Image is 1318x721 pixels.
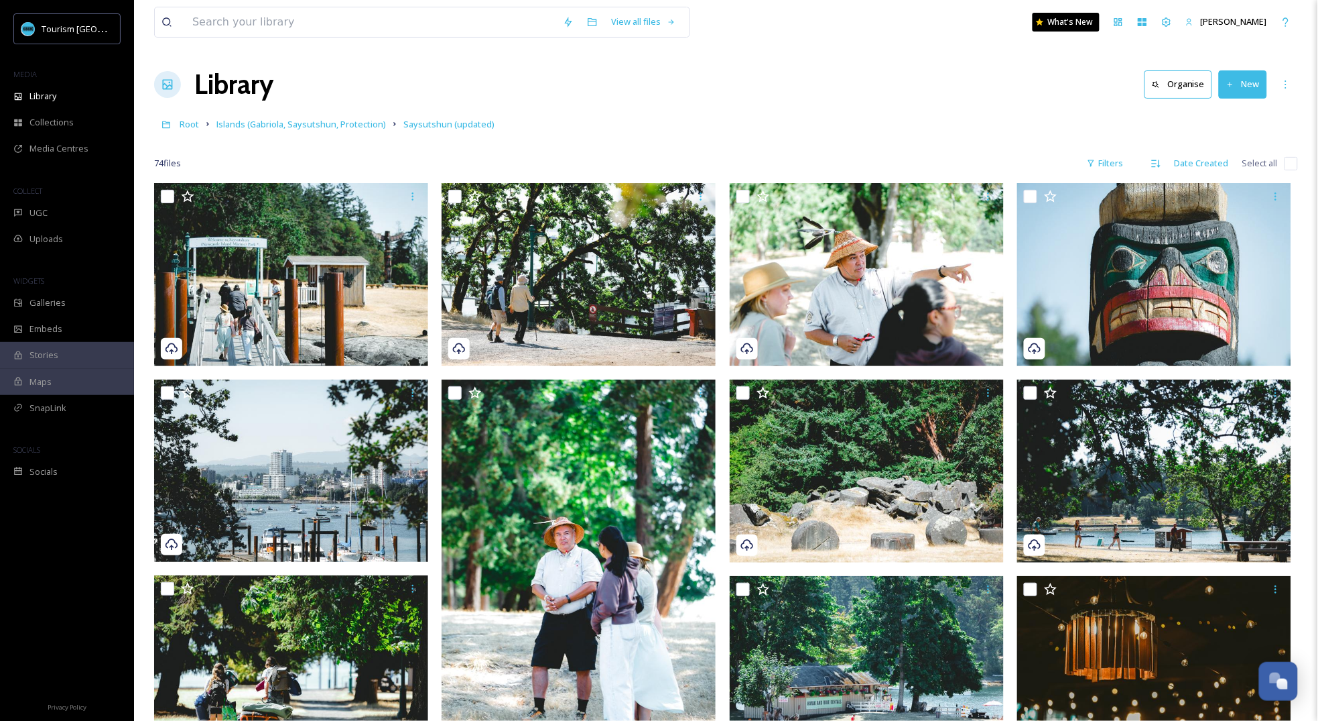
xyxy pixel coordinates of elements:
[29,296,66,309] span: Galleries
[1017,380,1291,563] img: TylerCave_Naniamo_July_Day4_24.jpg
[29,116,74,129] span: Collections
[154,183,428,366] img: TylerCave_Naniamo_July_Day4_1.jpg
[29,323,62,335] span: Embeds
[29,402,66,414] span: SnapLink
[1033,13,1100,32] a: What's New
[13,69,37,79] span: MEDIA
[29,349,58,362] span: Stories
[730,380,1004,563] img: TylerCave_Naniamo_July_Day4_23.jpg
[403,118,495,130] span: Saysutshun (updated)
[194,64,273,105] a: Library
[1179,9,1274,35] a: [PERSON_NAME]
[29,207,48,219] span: UGC
[42,22,161,35] span: Tourism [GEOGRAPHIC_DATA]
[216,118,386,130] span: Islands (Gabriola, Saysutshun, Protection)
[29,465,58,478] span: Socials
[48,698,86,714] a: Privacy Policy
[154,157,181,170] span: 74 file s
[1242,157,1278,170] span: Select all
[48,703,86,712] span: Privacy Policy
[13,445,40,455] span: SOCIALS
[1201,15,1267,27] span: [PERSON_NAME]
[13,276,44,286] span: WIDGETS
[13,186,42,196] span: COLLECT
[403,116,495,132] a: Saysutshun (updated)
[180,118,199,130] span: Root
[21,22,35,36] img: tourism_nanaimo_logo.jpeg
[180,116,199,132] a: Root
[1144,70,1212,98] button: Organise
[604,9,683,35] a: View all files
[29,376,52,388] span: Maps
[154,380,428,563] img: TylerCave_Naniamo_July_Day4_16.jpg
[1144,70,1219,98] a: Organise
[29,90,56,103] span: Library
[1017,183,1291,366] img: TylerCave_Naniamo_July_Day4_6.jpg
[442,183,716,366] img: TylerCave_Naniamo_July_Day4_13.jpg
[1219,70,1267,98] button: New
[730,183,1004,366] img: TylerCave_Naniamo_July_Day4_8.jpg
[29,233,63,245] span: Uploads
[29,142,88,155] span: Media Centres
[1168,150,1236,176] div: Date Created
[216,116,386,132] a: Islands (Gabriola, Saysutshun, Protection)
[186,7,556,37] input: Search your library
[1259,662,1298,701] button: Open Chat
[1080,150,1130,176] div: Filters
